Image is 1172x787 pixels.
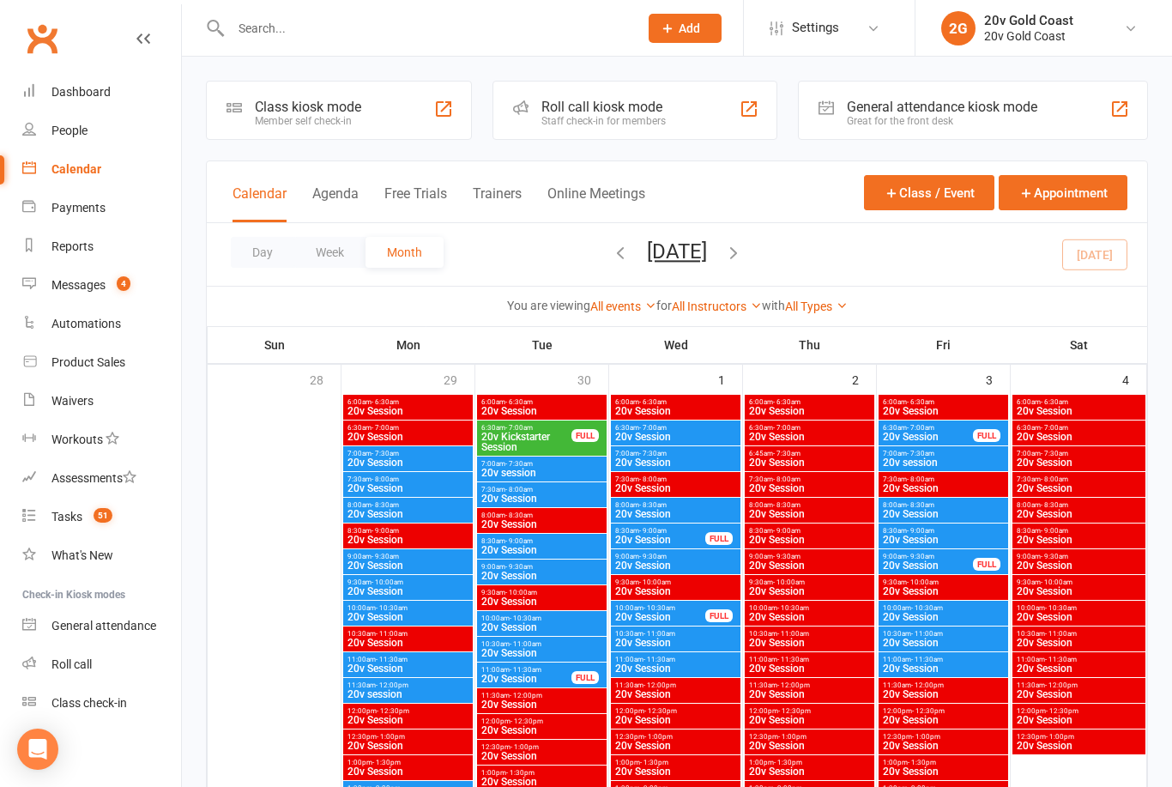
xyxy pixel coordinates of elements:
[643,630,675,638] span: - 11:00am
[882,406,1005,416] span: 20v Session
[973,558,1000,571] div: FULL
[505,398,533,406] span: - 6:30am
[480,614,603,622] span: 10:00am
[643,656,675,663] span: - 11:30am
[907,578,939,586] span: - 10:00am
[614,553,737,560] span: 9:00am
[94,508,112,523] span: 51
[748,398,871,406] span: 6:00am
[231,237,294,268] button: Day
[639,527,667,535] span: - 9:00am
[347,689,469,699] span: 20v session
[233,185,287,222] button: Calendar
[347,509,469,519] span: 20v Session
[656,299,672,312] strong: for
[672,300,762,313] a: All Instructors
[1016,527,1142,535] span: 8:30am
[505,589,537,596] span: - 10:00am
[341,327,475,363] th: Mon
[614,406,737,416] span: 20v Session
[480,519,603,530] span: 20v Session
[907,527,934,535] span: - 9:00am
[255,99,361,115] div: Class kiosk mode
[639,450,667,457] span: - 7:30am
[639,553,667,560] span: - 9:30am
[117,276,130,291] span: 4
[882,509,1005,519] span: 20v Session
[748,450,871,457] span: 6:45am
[649,14,722,43] button: Add
[347,612,469,622] span: 20v Session
[372,475,399,483] span: - 8:00am
[748,509,871,519] span: 20v Session
[984,13,1073,28] div: 20v Gold Coast
[480,692,603,699] span: 11:30am
[347,553,469,560] span: 9:00am
[911,656,943,663] span: - 11:30am
[22,382,181,421] a: Waivers
[907,475,934,483] span: - 8:00am
[614,457,737,468] span: 20v Session
[505,424,533,432] span: - 7:00am
[614,527,706,535] span: 8:30am
[882,501,1005,509] span: 8:00am
[748,578,871,586] span: 9:30am
[614,501,737,509] span: 8:00am
[882,424,974,432] span: 6:30am
[882,553,974,560] span: 9:00am
[647,239,707,263] button: [DATE]
[1016,630,1142,638] span: 10:30am
[882,457,1005,468] span: 20v session
[505,486,533,493] span: - 8:00am
[480,398,603,406] span: 6:00am
[1041,527,1068,535] span: - 9:00am
[907,450,934,457] span: - 7:30am
[510,614,541,622] span: - 10:30am
[1016,604,1142,612] span: 10:00am
[17,729,58,770] div: Open Intercom Messenger
[639,475,667,483] span: - 8:00am
[208,327,341,363] th: Sun
[347,638,469,648] span: 20v Session
[22,343,181,382] a: Product Sales
[51,394,94,408] div: Waivers
[347,424,469,432] span: 6:30am
[773,398,800,406] span: - 6:30am
[639,424,667,432] span: - 7:00am
[22,607,181,645] a: General attendance kiosk mode
[22,459,181,498] a: Assessments
[882,586,1005,596] span: 20v Session
[748,689,871,699] span: 20v Session
[1016,457,1142,468] span: 20v Session
[882,535,1005,545] span: 20v Session
[882,527,1005,535] span: 8:30am
[347,578,469,586] span: 9:30am
[743,327,877,363] th: Thu
[773,578,805,586] span: - 10:00am
[51,85,111,99] div: Dashboard
[376,681,408,689] span: - 12:00pm
[748,656,871,663] span: 11:00am
[372,398,399,406] span: - 6:30am
[480,432,572,452] span: 20v Kickstarter Session
[480,406,603,416] span: 20v Session
[614,586,737,596] span: 20v Session
[748,432,871,442] span: 20v Session
[22,112,181,150] a: People
[614,483,737,493] span: 20v Session
[312,185,359,222] button: Agenda
[882,604,1005,612] span: 10:00am
[1016,535,1142,545] span: 20v Session
[480,545,603,555] span: 20v Session
[882,578,1005,586] span: 9:30am
[748,553,871,560] span: 9:00am
[1016,663,1142,674] span: 20v Session
[310,365,341,393] div: 28
[1016,501,1142,509] span: 8:00am
[347,398,469,406] span: 6:00am
[847,99,1037,115] div: General attendance kiosk mode
[480,512,603,519] span: 8:00am
[347,586,469,596] span: 20v Session
[614,612,706,622] span: 20v Session
[51,278,106,292] div: Messages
